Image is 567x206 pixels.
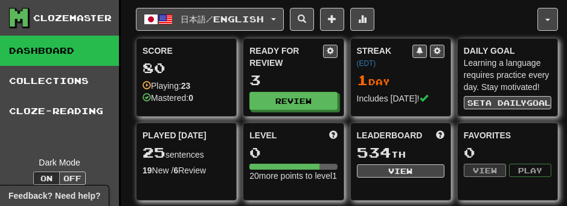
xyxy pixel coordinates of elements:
[249,45,322,69] div: Ready for Review
[143,166,152,175] strong: 19
[9,156,110,169] div: Dark Mode
[464,96,551,109] button: Seta dailygoal
[320,8,344,31] button: Add sentence to collection
[464,57,551,93] div: Learning a language requires practice every day. Stay motivated!
[350,8,374,31] button: More stats
[464,164,506,177] button: View
[143,80,190,92] div: Playing:
[485,98,527,107] span: a daily
[33,172,60,185] button: On
[357,164,444,178] button: View
[173,166,178,175] strong: 6
[357,144,391,161] span: 534
[249,129,277,141] span: Level
[188,93,193,103] strong: 0
[59,172,86,185] button: Off
[509,164,551,177] button: Play
[249,92,337,110] button: Review
[436,129,444,141] span: This week in points, UTC
[357,59,376,68] a: (EDT)
[357,145,444,161] div: th
[464,45,551,57] div: Daily Goal
[143,164,230,176] div: New / Review
[464,145,551,160] div: 0
[181,14,264,24] span: 日本語 / English
[249,145,337,160] div: 0
[357,71,368,88] span: 1
[136,8,284,31] button: 日本語/English
[181,81,191,91] strong: 23
[357,92,444,105] div: Includes [DATE]!
[464,129,551,141] div: Favorites
[329,129,338,141] span: Score more points to level up
[357,129,423,141] span: Leaderboard
[357,45,412,69] div: Streak
[8,190,100,202] span: Open feedback widget
[290,8,314,31] button: Search sentences
[357,72,444,88] div: Day
[143,60,230,76] div: 80
[143,45,230,57] div: Score
[143,92,193,104] div: Mastered:
[143,144,165,161] span: 25
[143,129,207,141] span: Played [DATE]
[33,12,112,24] div: Clozemaster
[249,170,337,182] div: 20 more points to level 1
[249,72,337,88] div: 3
[143,145,230,161] div: sentences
